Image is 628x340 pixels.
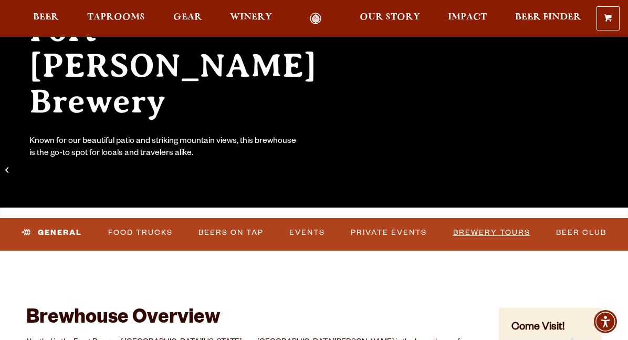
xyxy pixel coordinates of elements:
[594,310,617,333] div: Accessibility Menu
[194,221,268,245] a: Beers on Tap
[448,13,487,22] span: Impact
[449,221,535,245] a: Brewery Tours
[17,221,86,245] a: General
[552,221,611,245] a: Beer Club
[26,308,473,331] h2: Brewhouse Overview
[223,13,279,25] a: Winery
[29,12,357,119] h2: Fort [PERSON_NAME] Brewery
[441,13,494,25] a: Impact
[80,13,152,25] a: Taprooms
[33,13,59,22] span: Beer
[285,221,329,245] a: Events
[26,13,66,25] a: Beer
[347,221,431,245] a: Private Events
[508,13,588,25] a: Beer Finder
[104,221,177,245] a: Food Trucks
[296,13,336,25] a: Odell Home
[515,13,581,22] span: Beer Finder
[230,13,272,22] span: Winery
[29,136,298,160] div: Known for our beautiful patio and striking mountain views, this brewhouse is the go-to spot for l...
[360,13,420,22] span: Our Story
[173,13,202,22] span: Gear
[87,13,145,22] span: Taprooms
[353,13,427,25] a: Our Story
[511,321,589,336] h4: Come Visit!
[166,13,209,25] a: Gear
